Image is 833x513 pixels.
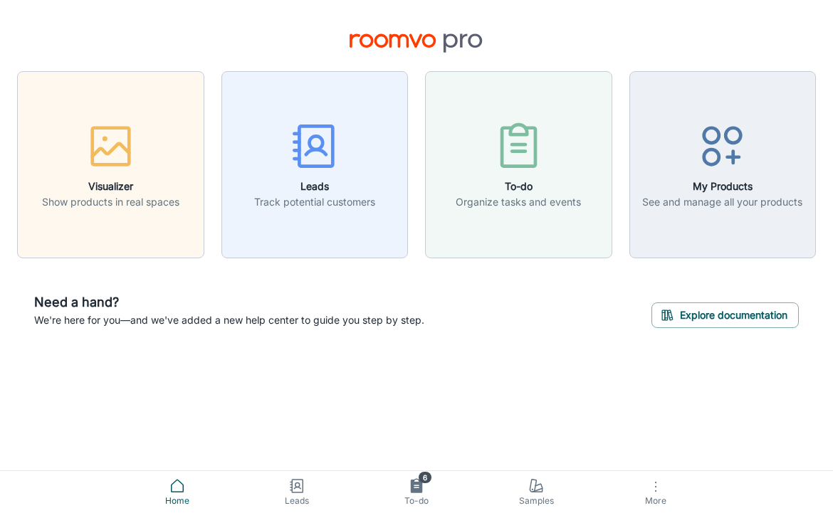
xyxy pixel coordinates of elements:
span: 6 [419,472,431,483]
a: Samples [476,471,596,513]
p: See and manage all your products [642,194,802,210]
span: Leads [246,495,348,507]
a: To-doOrganize tasks and events [425,157,612,171]
a: 6To-do [357,471,476,513]
span: To-do [365,495,468,507]
a: My ProductsSee and manage all your products [629,157,817,171]
h6: Leads [254,179,375,194]
button: To-doOrganize tasks and events [425,71,612,258]
button: More [596,471,716,513]
span: Samples [485,495,587,507]
a: LeadsTrack potential customers [221,157,409,171]
a: Explore documentation [651,307,799,321]
span: More [604,495,707,506]
h6: Need a hand? [34,292,424,312]
button: VisualizerShow products in real spaces [17,71,204,258]
p: Organize tasks and events [456,194,581,210]
h6: Visualizer [42,179,179,194]
p: Show products in real spaces [42,194,179,210]
span: Home [126,495,229,507]
a: Leads [237,471,357,513]
button: LeadsTrack potential customers [221,71,409,258]
p: We're here for you—and we've added a new help center to guide you step by step. [34,312,424,328]
a: Home [117,471,237,513]
button: Explore documentation [651,302,799,328]
img: Roomvo PRO [350,23,483,54]
button: My ProductsSee and manage all your products [629,71,817,258]
p: Track potential customers [254,194,375,210]
h6: To-do [456,179,581,194]
h6: My Products [642,179,802,194]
